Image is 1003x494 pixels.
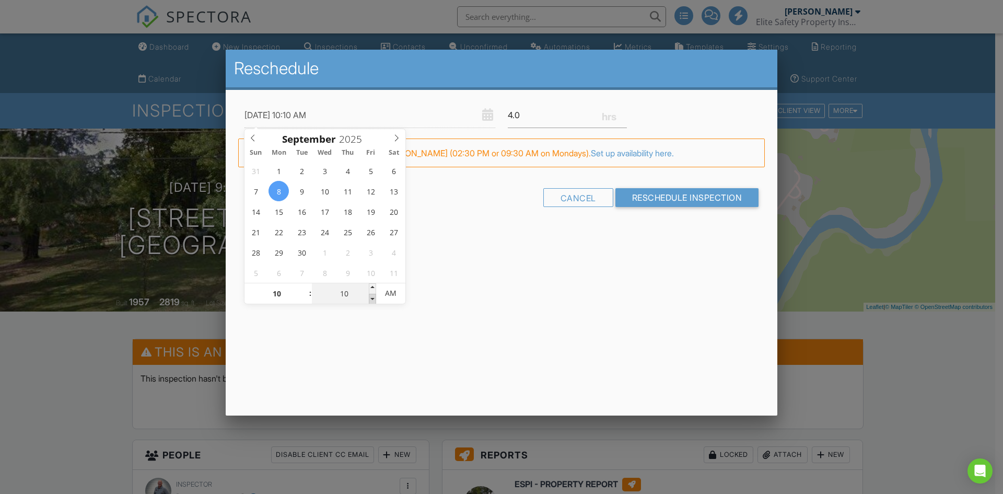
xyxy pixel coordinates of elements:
[290,150,313,156] span: Tue
[282,134,336,144] span: Scroll to increment
[360,242,381,262] span: October 3, 2025
[543,188,613,207] div: Cancel
[244,283,309,304] input: Scroll to increment
[246,160,266,181] span: August 31, 2025
[336,132,370,146] input: Scroll to increment
[967,458,993,484] div: Open Intercom Messenger
[246,242,266,262] span: September 28, 2025
[291,181,312,201] span: September 9, 2025
[291,160,312,181] span: September 2, 2025
[337,160,358,181] span: September 4, 2025
[615,188,759,207] input: Reschedule Inspection
[337,222,358,242] span: September 25, 2025
[360,160,381,181] span: September 5, 2025
[360,201,381,222] span: September 19, 2025
[591,148,674,158] a: Set up availability here.
[314,201,335,222] span: September 17, 2025
[291,201,312,222] span: September 16, 2025
[309,283,312,304] span: :
[246,181,266,201] span: September 7, 2025
[336,150,359,156] span: Thu
[383,262,404,283] span: October 11, 2025
[382,150,405,156] span: Sat
[314,262,335,283] span: October 8, 2025
[383,201,404,222] span: September 20, 2025
[360,262,381,283] span: October 10, 2025
[246,262,266,283] span: October 5, 2025
[360,222,381,242] span: September 26, 2025
[291,242,312,262] span: September 30, 2025
[246,222,266,242] span: September 21, 2025
[314,160,335,181] span: September 3, 2025
[337,242,358,262] span: October 2, 2025
[244,150,267,156] span: Sun
[383,181,404,201] span: September 13, 2025
[267,150,290,156] span: Mon
[313,150,336,156] span: Wed
[291,222,312,242] span: September 23, 2025
[359,150,382,156] span: Fri
[337,181,358,201] span: September 11, 2025
[314,181,335,201] span: September 10, 2025
[383,160,404,181] span: September 6, 2025
[337,201,358,222] span: September 18, 2025
[314,242,335,262] span: October 1, 2025
[246,201,266,222] span: September 14, 2025
[269,242,289,262] span: September 29, 2025
[234,58,769,79] h2: Reschedule
[383,222,404,242] span: September 27, 2025
[383,242,404,262] span: October 4, 2025
[269,201,289,222] span: September 15, 2025
[337,262,358,283] span: October 9, 2025
[269,262,289,283] span: October 6, 2025
[376,283,405,304] span: Click to toggle
[238,139,765,168] div: FYI: This is not a regular time slot for [PERSON_NAME] (02:30 PM or 09:30 AM on Mondays).
[312,283,376,304] input: Scroll to increment
[314,222,335,242] span: September 24, 2025
[269,160,289,181] span: September 1, 2025
[291,262,312,283] span: October 7, 2025
[360,181,381,201] span: September 12, 2025
[269,222,289,242] span: September 22, 2025
[269,181,289,201] span: September 8, 2025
